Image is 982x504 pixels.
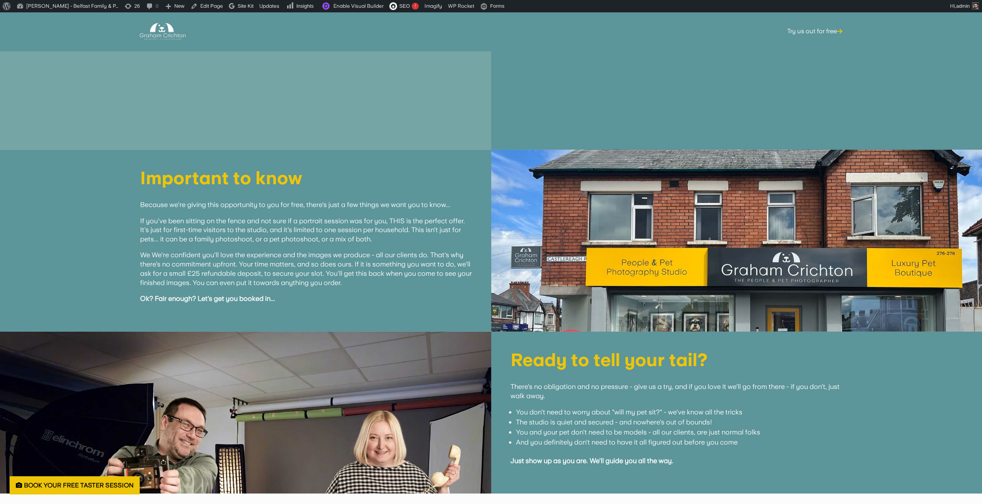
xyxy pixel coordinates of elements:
[516,408,742,416] span: You don't need to worry about "will my pet sit?" - we've know all the tricks
[516,428,760,436] span: You and your pet don't need to be models - all our clients, are just normal folks
[140,200,450,209] span: Because we're giving this opportunity to you for free, there's just a few things we want you to k...
[140,169,472,191] h1: Important to know
[510,351,842,373] h1: Ready to tell your tail?
[140,217,465,243] span: If you've been sitting on the fence and not sure if a portrait session was for you, THIS is the p...
[399,3,410,9] span: SEO
[516,438,738,446] span: And you definitely don't need to have it all figured out before you come
[140,294,275,302] strong: Ok? Fair enough? Let's get you booked in...
[296,3,314,9] span: Insights
[412,3,419,10] div: !
[238,3,254,9] span: Site Kit
[516,418,712,426] span: The studio is quiet and secured - and nowhere's out of bounds!
[10,476,140,494] a: Book Your Free Taster Session
[140,21,185,42] img: Graham Crichton Photography Logo - Graham Crichton - Belfast Family & Pet Photography Studio
[140,251,472,286] span: We We're confident you'll love the experience and the images we produce - all our clients do. Tha...
[510,456,673,465] strong: Just show up as you are. We'll guide you all the way.
[956,3,970,9] span: admin
[510,382,840,400] span: There's no obligation and no pressure - give us a try, and if you love it we'll go from there - i...
[787,16,842,46] a: Try us out for free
